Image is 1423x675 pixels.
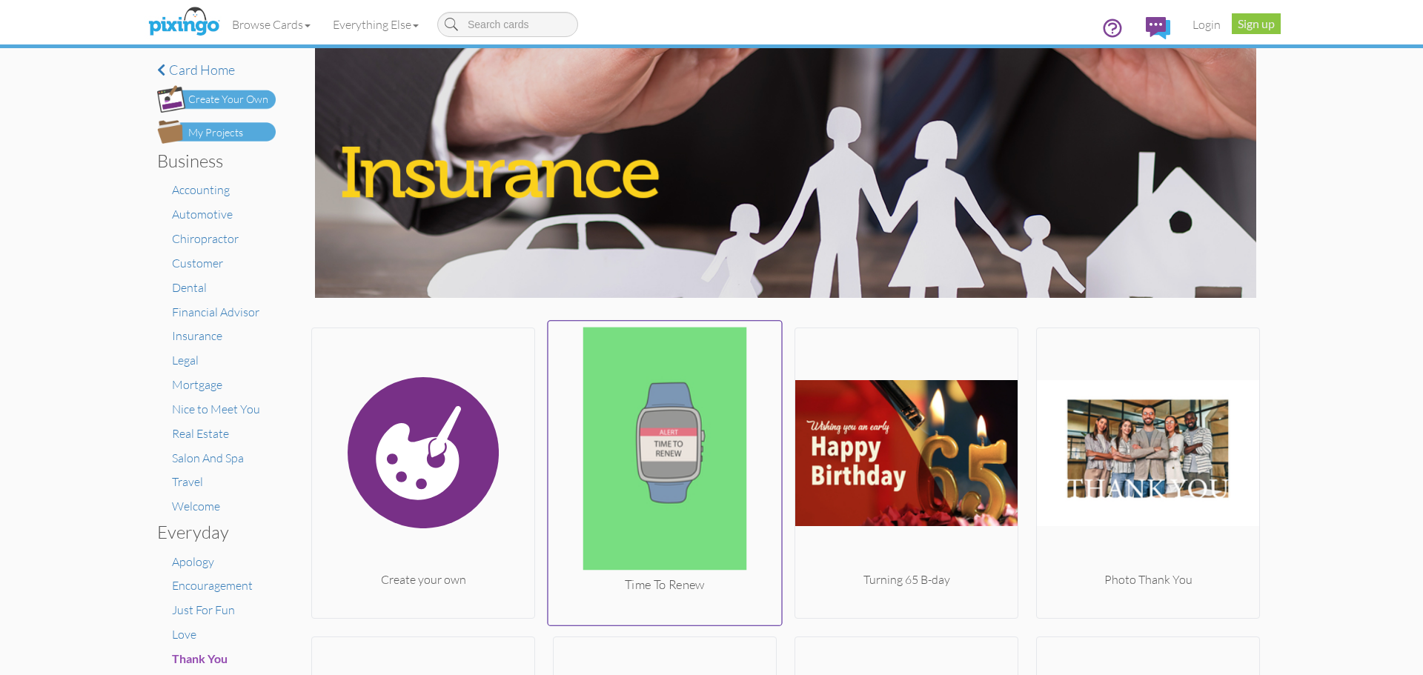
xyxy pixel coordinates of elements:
[172,182,230,197] a: Accounting
[1181,6,1232,43] a: Login
[1037,571,1259,588] div: Photo Thank You
[172,377,222,392] a: Mortgage
[172,402,260,416] a: Nice to Meet You
[172,305,259,319] a: Financial Advisor
[172,256,223,270] a: Customer
[221,6,322,43] a: Browse Cards
[795,571,1018,588] div: Turning 65 B-day
[157,522,265,542] h3: Everyday
[172,231,239,246] a: Chiropractor
[172,353,199,368] a: Legal
[157,151,265,170] h3: Business
[312,571,534,588] div: Create your own
[188,125,243,141] div: My Projects
[172,450,244,465] a: Salon And Spa
[312,334,534,571] img: create.svg
[172,280,207,295] a: Dental
[1037,334,1259,571] img: 20220401-173043-a7f2cc2397cf-250.jpg
[145,4,223,41] img: pixingo logo
[795,334,1018,571] img: 20240123-154737-45bcc2c6055e-250.jpg
[172,651,228,666] a: Thank You
[172,627,196,642] a: Love
[188,92,268,107] div: Create Your Own
[157,85,276,113] img: create-own-button.png
[437,12,578,37] input: Search cards
[548,327,782,576] img: 20240103-195052-19ecad922bde-250.jpg
[548,576,782,594] div: Time To Renew
[172,328,222,343] a: Insurance
[157,63,276,78] a: Card home
[172,554,214,569] a: Apology
[1146,17,1170,39] img: comments.svg
[172,426,229,441] a: Real Estate
[172,578,253,593] a: Encouragement
[172,474,203,489] a: Travel
[172,207,233,222] a: Automotive
[172,602,235,617] a: Just For Fun
[157,120,276,144] img: my-projects-button.png
[1232,13,1281,34] a: Sign up
[315,48,1256,298] img: insurance.jpg
[172,499,220,513] a: Welcome
[322,6,430,43] a: Everything Else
